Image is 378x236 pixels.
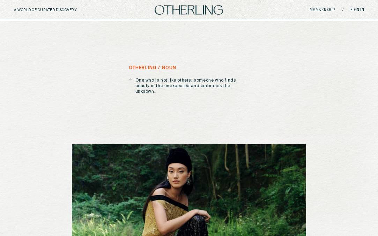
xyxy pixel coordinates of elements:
h5: otherling / noun [129,66,177,70]
a: Membership [310,8,335,12]
img: logo [155,5,223,15]
span: / [342,7,343,13]
a: Sign in [350,8,364,12]
h5: A WORLD OF CURATED DISCOVERY. [14,8,108,12]
p: One who is not like others; someone who finds beauty in the unexpected and embraces the unknown. [135,78,250,94]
